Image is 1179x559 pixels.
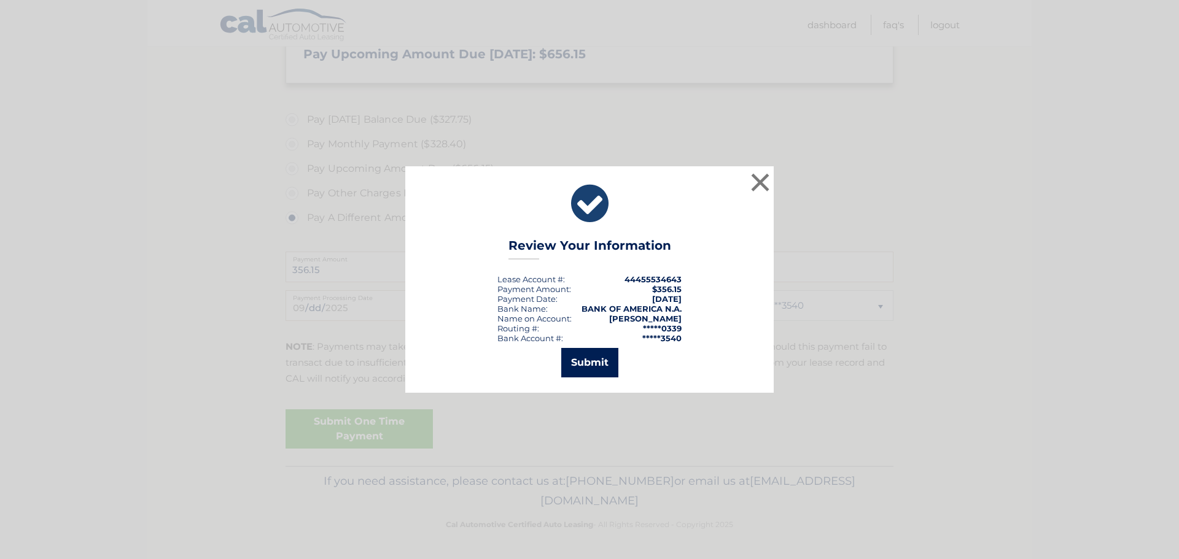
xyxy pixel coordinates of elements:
h3: Review Your Information [508,238,671,260]
div: Bank Name: [497,304,548,314]
div: Lease Account #: [497,274,565,284]
button: Submit [561,348,618,377]
span: Payment Date [497,294,556,304]
button: × [748,170,772,195]
div: Name on Account: [497,314,572,323]
span: $356.15 [652,284,682,294]
strong: [PERSON_NAME] [609,314,682,323]
span: [DATE] [652,294,682,304]
div: : [497,294,558,304]
div: Routing #: [497,323,539,333]
div: Bank Account #: [497,333,563,343]
strong: BANK OF AMERICA N.A. [582,304,682,314]
div: Payment Amount: [497,284,571,294]
strong: 44455534643 [625,274,682,284]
